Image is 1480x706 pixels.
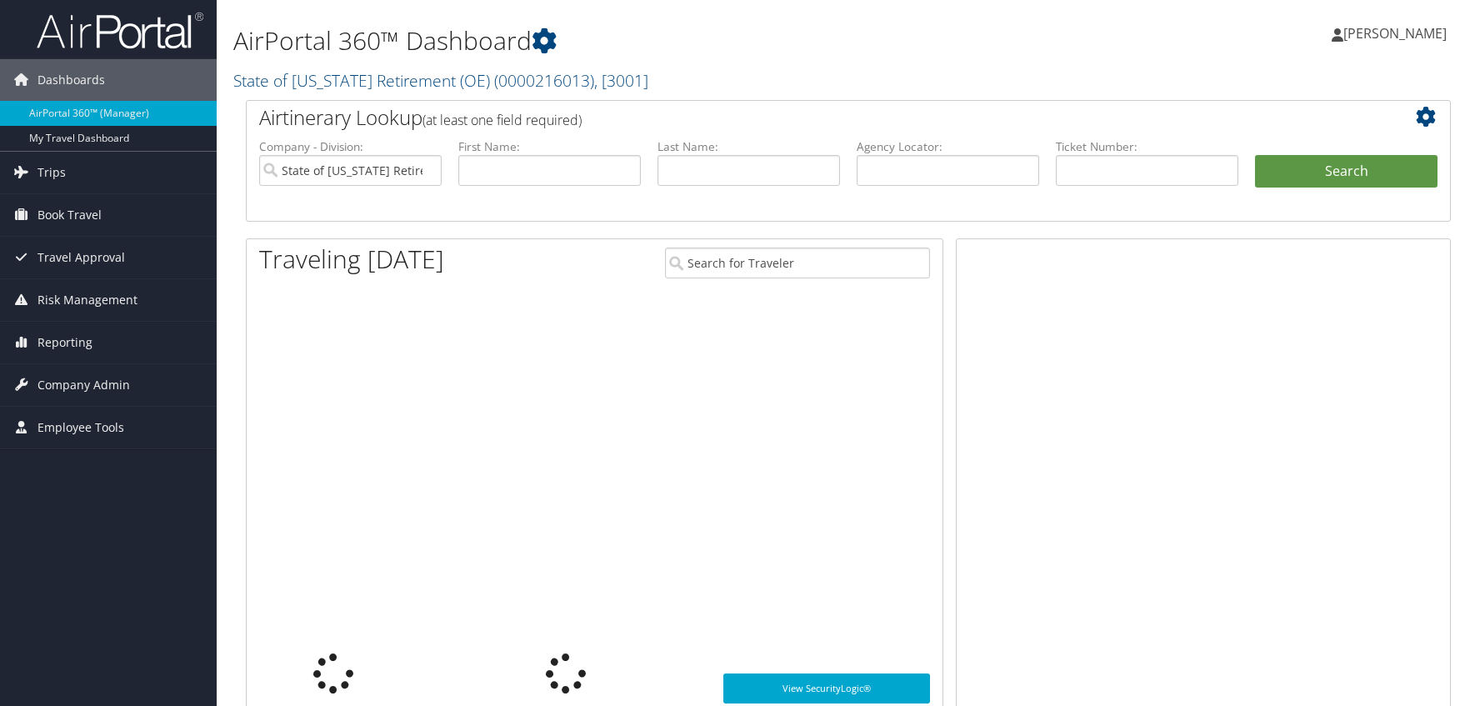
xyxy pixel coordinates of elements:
input: Search for Traveler [665,248,930,278]
label: Agency Locator: [857,138,1039,155]
h1: Traveling [DATE] [259,242,444,277]
label: Company - Division: [259,138,442,155]
label: Ticket Number: [1056,138,1238,155]
a: State of [US_STATE] Retirement (OE) [233,69,648,92]
h1: AirPortal 360™ Dashboard [233,23,1053,58]
span: Book Travel [37,194,102,236]
span: Travel Approval [37,237,125,278]
span: Dashboards [37,59,105,101]
span: Trips [37,152,66,193]
span: (at least one field required) [422,111,582,129]
span: ( 0000216013 ) [494,69,594,92]
a: [PERSON_NAME] [1332,8,1463,58]
span: Company Admin [37,364,130,406]
span: Reporting [37,322,92,363]
button: Search [1255,155,1437,188]
span: Risk Management [37,279,137,321]
span: [PERSON_NAME] [1343,24,1447,43]
label: Last Name: [657,138,840,155]
span: , [ 3001 ] [594,69,648,92]
a: View SecurityLogic® [723,673,930,703]
h2: Airtinerary Lookup [259,103,1337,132]
span: Employee Tools [37,407,124,448]
label: First Name: [458,138,641,155]
img: airportal-logo.png [37,11,203,50]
